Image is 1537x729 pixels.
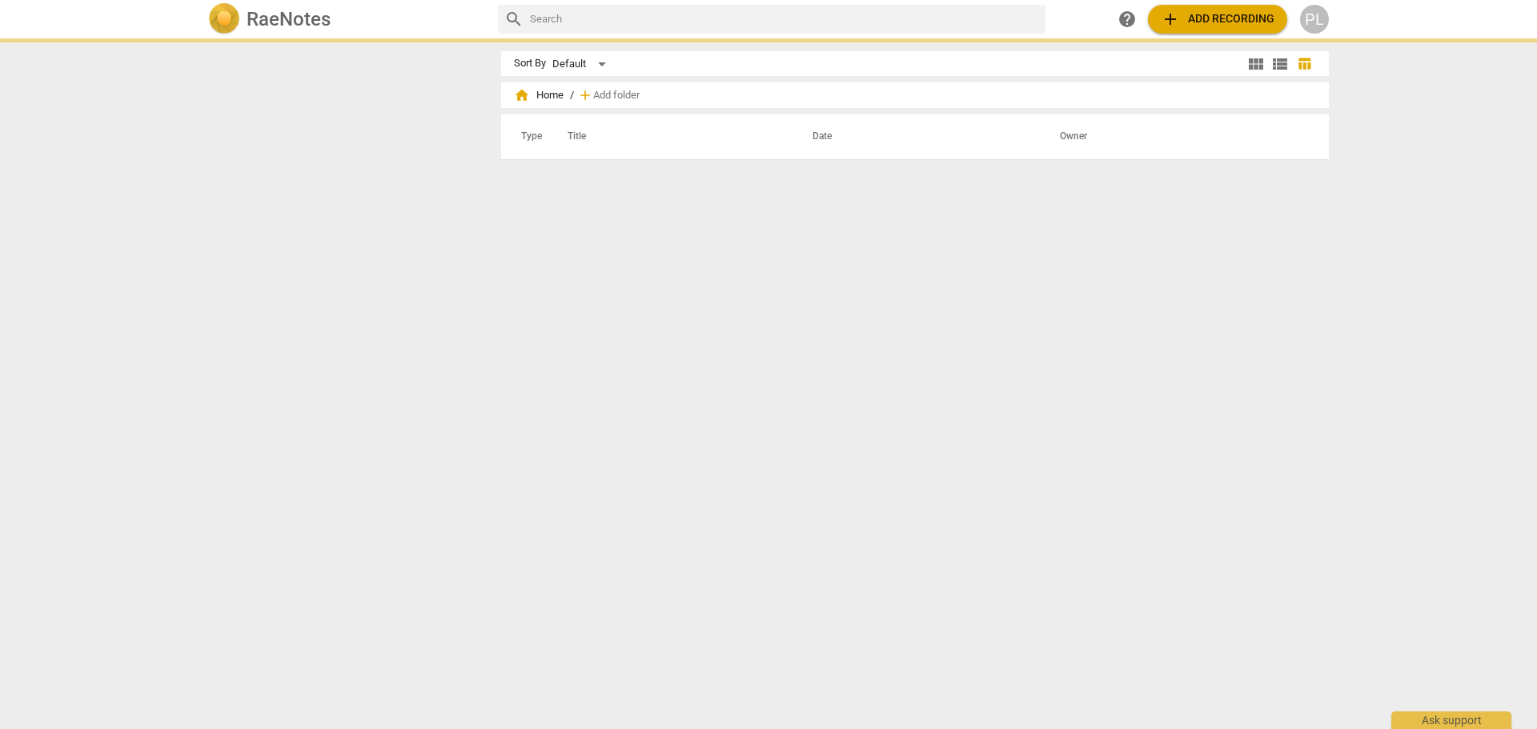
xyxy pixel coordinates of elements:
input: Search [530,6,1039,32]
span: search [504,10,524,29]
h2: RaeNotes [247,8,331,30]
span: add [577,87,593,103]
button: List view [1268,52,1292,76]
img: Logo [208,3,240,35]
div: Ask support [1391,711,1511,729]
button: Table view [1292,52,1316,76]
span: view_list [1270,54,1290,74]
th: Date [793,114,1041,159]
span: home [514,87,530,103]
div: Default [552,51,612,77]
a: LogoRaeNotes [208,3,485,35]
button: Tile view [1244,52,1268,76]
a: Help [1113,5,1142,34]
span: view_module [1246,54,1266,74]
span: Home [514,87,564,103]
span: / [570,90,574,102]
span: Add recording [1161,10,1274,29]
span: table_chart [1297,56,1312,71]
button: PL [1300,5,1329,34]
span: help [1118,10,1137,29]
th: Type [508,114,548,159]
span: Add folder [593,90,640,102]
th: Title [548,114,793,159]
button: Upload [1148,5,1287,34]
th: Owner [1041,114,1312,159]
div: Sort By [514,58,546,70]
span: add [1161,10,1180,29]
